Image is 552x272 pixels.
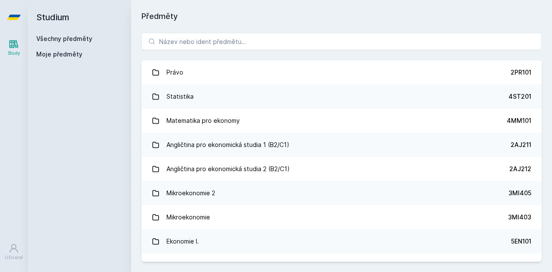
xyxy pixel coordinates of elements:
div: Uživatel [5,254,23,261]
a: Mikroekonomie 2 3MI405 [141,181,542,205]
div: 2AJ211 [511,141,531,149]
div: 5EN101 [511,237,531,246]
div: 3MI403 [508,213,531,222]
input: Název nebo ident předmětu… [141,33,542,50]
div: Mikroekonomie [166,209,210,226]
a: Všechny předměty [36,35,92,42]
div: 4MM101 [507,116,531,125]
a: Statistika 4ST201 [141,84,542,109]
a: Mikroekonomie 3MI403 [141,205,542,229]
div: Matematika pro ekonomy [166,112,240,129]
a: Study [2,34,26,61]
div: Angličtina pro ekonomická studia 2 (B2/C1) [166,160,290,178]
div: 3MI405 [508,189,531,197]
div: Ekonomie I. [166,233,199,250]
a: Ekonomie I. 5EN101 [141,229,542,253]
div: 2AJ111 [512,261,531,270]
div: Právo [166,64,183,81]
h1: Předměty [141,10,542,22]
div: 2PR101 [511,68,531,77]
a: Uživatel [2,239,26,265]
div: 4ST201 [508,92,531,101]
a: Angličtina pro ekonomická studia 2 (B2/C1) 2AJ212 [141,157,542,181]
div: Statistika [166,88,194,105]
div: Angličtina pro ekonomická studia 1 (B2/C1) [166,136,289,153]
div: Mikroekonomie 2 [166,184,215,202]
span: Moje předměty [36,50,82,59]
div: 2AJ212 [509,165,531,173]
div: Study [8,50,20,56]
a: Angličtina pro ekonomická studia 1 (B2/C1) 2AJ211 [141,133,542,157]
a: Matematika pro ekonomy 4MM101 [141,109,542,133]
a: Právo 2PR101 [141,60,542,84]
